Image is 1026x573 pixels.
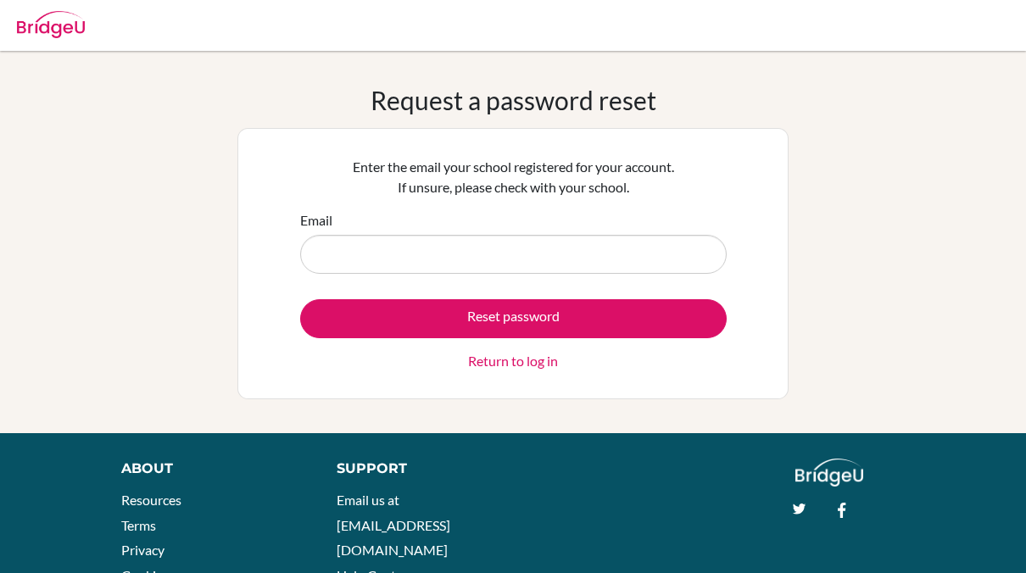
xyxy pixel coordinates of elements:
[121,542,164,558] a: Privacy
[300,299,727,338] button: Reset password
[795,459,864,487] img: logo_white@2x-f4f0deed5e89b7ecb1c2cc34c3e3d731f90f0f143d5ea2071677605dd97b5244.png
[468,351,558,371] a: Return to log in
[300,157,727,197] p: Enter the email your school registered for your account. If unsure, please check with your school.
[337,492,450,558] a: Email us at [EMAIL_ADDRESS][DOMAIN_NAME]
[17,11,85,38] img: Bridge-U
[121,459,298,479] div: About
[337,459,497,479] div: Support
[371,85,656,115] h1: Request a password reset
[300,210,332,231] label: Email
[121,492,181,508] a: Resources
[121,517,156,533] a: Terms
